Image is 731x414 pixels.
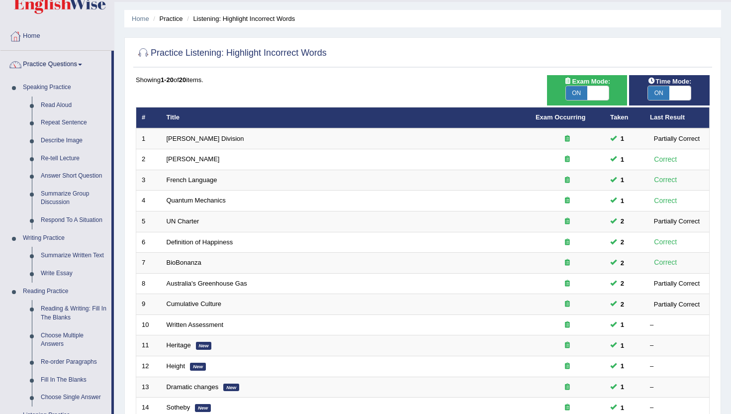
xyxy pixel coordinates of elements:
[650,154,681,165] div: Correct
[650,195,681,207] div: Correct
[617,196,628,206] span: You can still take this question
[184,14,295,23] li: Listening: Highlight Incorrect Words
[650,383,704,392] div: –
[167,280,247,287] a: Australia's Greenhouse Gas
[167,321,224,328] a: Written Assessment
[167,155,220,163] a: [PERSON_NAME]
[650,403,704,413] div: –
[36,211,111,229] a: Respond To A Situation
[167,404,190,411] a: Sotheby
[650,362,704,371] div: –
[136,170,161,191] td: 3
[536,300,599,309] div: Exam occurring question
[536,176,599,185] div: Exam occurring question
[167,341,191,349] a: Heritage
[560,76,614,87] span: Exam Mode:
[167,259,201,266] a: BioBonanza
[617,216,628,226] span: You can still take this question
[136,314,161,335] td: 10
[536,279,599,289] div: Exam occurring question
[650,236,681,248] div: Correct
[536,362,599,371] div: Exam occurring question
[536,196,599,206] div: Exam occurring question
[650,299,704,310] div: Partially Correct
[650,341,704,350] div: –
[18,283,111,301] a: Reading Practice
[36,353,111,371] a: Re-order Paragraphs
[36,167,111,185] a: Answer Short Question
[536,403,599,413] div: Exam occurring question
[0,22,114,47] a: Home
[650,257,681,268] div: Correct
[190,363,206,371] em: New
[536,383,599,392] div: Exam occurring question
[136,211,161,232] td: 5
[650,278,704,289] div: Partially Correct
[617,299,628,310] span: You can still take this question
[36,265,111,283] a: Write Essay
[136,75,710,85] div: Showing of items.
[536,238,599,247] div: Exam occurring question
[36,185,111,211] a: Summarize Group Discussion
[223,384,239,392] em: New
[617,154,628,165] span: You can still take this question
[161,107,530,128] th: Title
[36,247,111,265] a: Summarize Written Text
[167,238,233,246] a: Definition of Happiness
[179,76,186,84] b: 20
[536,341,599,350] div: Exam occurring question
[617,403,628,413] span: You can still take this question
[151,14,183,23] li: Practice
[617,319,628,330] span: You can still take this question
[36,132,111,150] a: Describe Image
[650,216,704,226] div: Partially Correct
[644,107,710,128] th: Last Result
[36,389,111,407] a: Choose Single Answer
[643,76,695,87] span: Time Mode:
[136,335,161,356] td: 11
[0,51,111,76] a: Practice Questions
[617,133,628,144] span: You can still take this question
[167,135,244,142] a: [PERSON_NAME] Division
[617,175,628,185] span: You can still take this question
[617,278,628,289] span: You can still take this question
[136,294,161,315] td: 9
[167,176,217,184] a: French Language
[136,46,327,61] h2: Practice Listening: Highlight Incorrect Words
[650,320,704,330] div: –
[36,300,111,326] a: Reading & Writing: Fill In The Blanks
[650,133,704,144] div: Partially Correct
[536,155,599,164] div: Exam occurring question
[617,340,628,351] span: You can still take this question
[136,232,161,253] td: 6
[136,273,161,294] td: 8
[136,377,161,398] td: 13
[167,217,199,225] a: UN Charter
[617,382,628,392] span: You can still take this question
[195,404,211,412] em: New
[196,342,212,350] em: New
[36,327,111,353] a: Choose Multiple Answers
[617,258,628,268] span: You can still take this question
[167,300,222,308] a: Cumulative Culture
[536,258,599,268] div: Exam occurring question
[536,134,599,144] div: Exam occurring question
[18,229,111,247] a: Writing Practice
[161,76,174,84] b: 1-20
[167,362,185,370] a: Height
[617,237,628,247] span: You can still take this question
[617,361,628,371] span: You can still take this question
[36,97,111,114] a: Read Aloud
[648,86,669,100] span: ON
[547,75,628,105] div: Show exams occurring in exams
[536,320,599,330] div: Exam occurring question
[136,191,161,211] td: 4
[136,253,161,274] td: 7
[536,217,599,226] div: Exam occurring question
[136,356,161,377] td: 12
[36,114,111,132] a: Repeat Sentence
[605,107,644,128] th: Taken
[136,107,161,128] th: #
[18,79,111,97] a: Speaking Practice
[36,150,111,168] a: Re-tell Lecture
